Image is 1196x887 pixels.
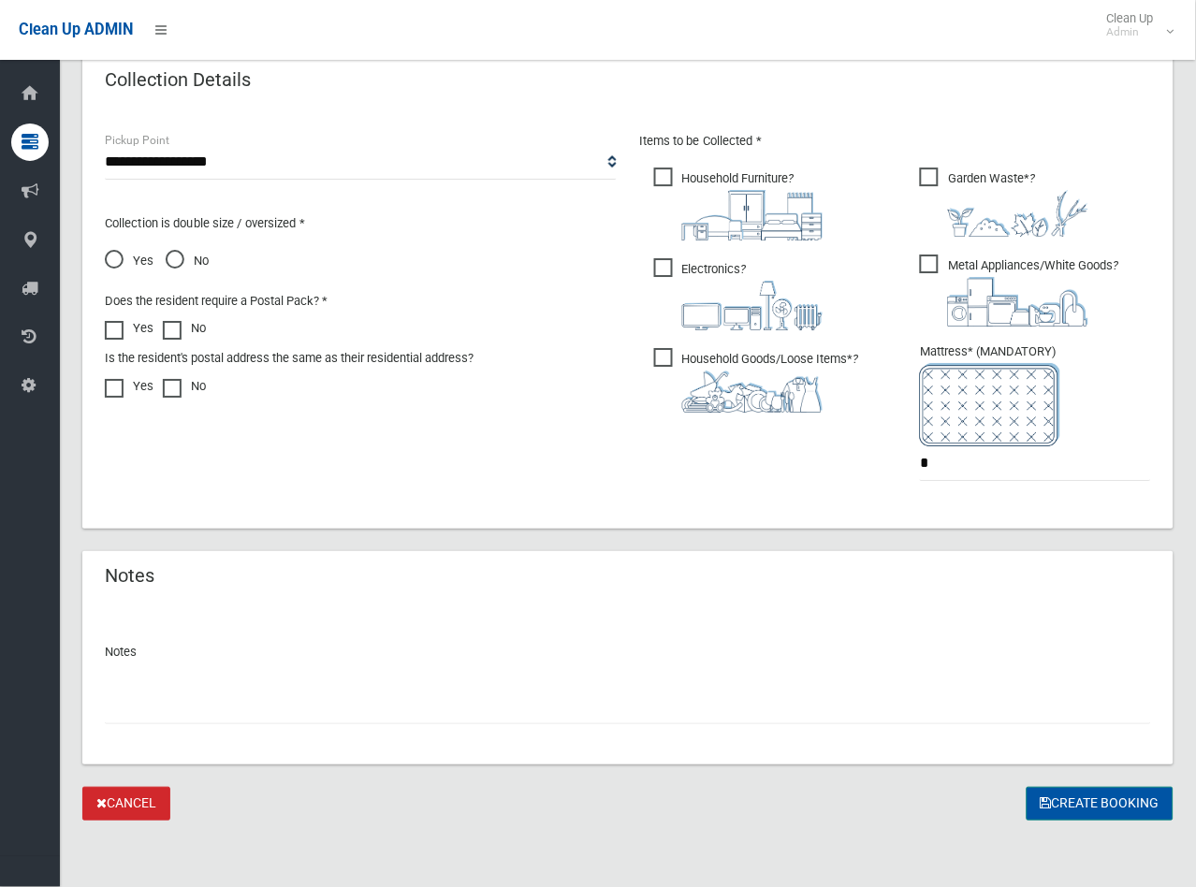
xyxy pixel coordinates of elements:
p: Items to be Collected * [639,130,1151,153]
img: 394712a680b73dbc3d2a6a3a7ffe5a07.png [682,281,823,330]
i: ? [682,262,823,330]
label: Does the resident require a Postal Pack? * [105,290,328,313]
img: 4fd8a5c772b2c999c83690221e5242e0.png [948,190,1088,237]
p: Notes [105,641,1151,663]
label: Yes [105,317,153,340]
p: Collection is double size / oversized * [105,212,617,235]
label: Is the resident's postal address the same as their residential address? [105,347,474,370]
button: Create Booking [1027,787,1174,822]
span: Household Goods/Loose Items* [654,348,859,413]
label: No [163,375,206,398]
img: aa9efdbe659d29b613fca23ba79d85cb.png [682,190,823,240]
img: b13cc3517677393f34c0a387616ef184.png [682,371,823,413]
small: Admin [1107,25,1154,39]
img: 36c1b0289cb1767239cdd3de9e694f19.png [948,277,1088,327]
label: Yes [105,375,153,398]
img: e7408bece873d2c1783593a074e5cb2f.png [920,363,1060,446]
span: Electronics [654,258,823,330]
span: Metal Appliances/White Goods [920,254,1118,327]
i: ? [948,171,1088,237]
i: ? [682,171,823,240]
span: Household Furniture [654,167,823,240]
a: Cancel [82,787,170,822]
span: No [166,250,209,272]
span: Clean Up ADMIN [19,21,133,38]
span: Yes [105,250,153,272]
header: Notes [82,558,177,594]
label: No [163,317,206,340]
span: Mattress* (MANDATORY) [920,344,1151,446]
i: ? [682,352,859,413]
span: Garden Waste* [920,167,1088,237]
i: ? [948,258,1118,327]
span: Clean Up [1098,11,1173,39]
header: Collection Details [82,62,273,98]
